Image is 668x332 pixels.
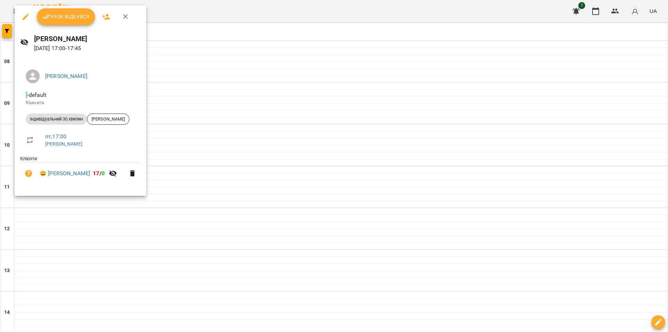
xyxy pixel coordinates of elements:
[102,170,105,177] span: 0
[37,8,95,25] button: Урок відбувся
[40,169,90,178] a: 😀 [PERSON_NAME]
[93,170,105,177] b: /
[45,141,82,147] a: [PERSON_NAME]
[87,114,129,125] div: [PERSON_NAME]
[42,13,90,21] span: Урок відбувся
[26,99,135,106] p: Кімната
[20,155,141,187] ul: Клієнти
[26,92,48,98] span: - default
[87,116,129,122] span: [PERSON_NAME]
[20,165,37,182] button: Візит ще не сплачено. Додати оплату?
[93,170,99,177] span: 17
[45,133,66,140] a: пт , 17:00
[26,116,87,122] span: Індивідуальний 30 хвилин
[34,33,141,44] h6: [PERSON_NAME]
[45,73,87,79] a: [PERSON_NAME]
[34,44,141,53] p: [DATE] 17:00 - 17:45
